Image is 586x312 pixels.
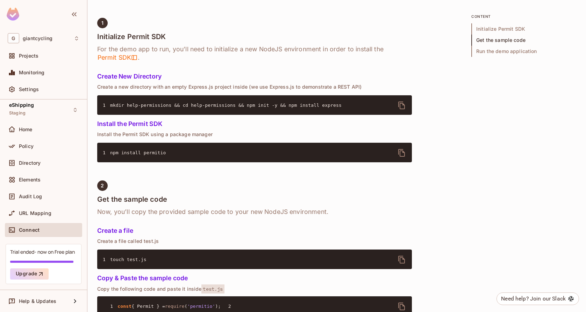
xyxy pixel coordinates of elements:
[110,150,166,155] span: npm install permitio
[131,304,165,309] span: { Permit } =
[10,248,75,255] div: Trial ended- now on Free plan
[471,23,576,35] span: Initialize Permit SDK
[471,46,576,57] span: Run the demo application
[215,304,221,309] span: );
[201,284,224,294] span: test.js
[97,208,412,216] h6: Now, you’ll copy the provided sample code to your new NodeJS environment.
[165,304,185,309] span: require
[103,256,110,263] span: 1
[19,53,38,59] span: Projects
[185,304,187,309] span: (
[9,102,34,108] span: eShipping
[19,194,42,199] span: Audit Log
[501,295,566,303] div: Need help? Join our Slack
[393,251,410,268] button: delete
[110,257,146,262] span: touch test.js
[19,210,51,216] span: URL Mapping
[7,8,19,21] img: SReyMgAAAABJRU5ErkJggg==
[19,143,34,149] span: Policy
[101,20,103,26] span: 1
[97,132,412,137] p: Install the Permit SDK using a package manager
[19,160,41,166] span: Directory
[117,304,131,309] span: const
[97,286,412,292] p: Copy the following code and paste it inside
[110,103,342,108] span: mkdir help-permissions && cd help-permissions && npm init -y && npm install express
[101,183,104,188] span: 2
[97,45,412,62] h6: For the demo app to run, you’ll need to initialize a new NodeJS environment in order to install t...
[471,35,576,46] span: Get the sample code
[103,102,110,109] span: 1
[97,238,412,244] p: Create a file called test.js
[103,303,117,310] span: 1
[221,303,235,310] span: 2
[19,298,56,304] span: Help & Updates
[393,144,410,161] button: delete
[97,73,412,80] h5: Create New Directory
[19,70,45,75] span: Monitoring
[393,97,410,114] button: delete
[19,227,40,233] span: Connect
[97,120,412,127] h5: Install the Permit SDK
[103,149,110,156] span: 1
[97,275,412,282] h5: Copy & Paste the sample code
[19,127,33,132] span: Home
[8,33,19,43] span: G
[471,14,576,19] p: content
[97,32,412,41] h4: Initialize Permit SDK
[19,177,41,183] span: Elements
[97,84,412,90] p: Create a new directory with an empty Express.js project inside (we use Express.js to demonstrate ...
[187,304,215,309] span: 'permitio'
[23,36,52,41] span: Workspace: giantcycling
[19,87,39,92] span: Settings
[97,227,412,234] h5: Create a file
[97,195,412,203] h4: Get the sample code
[9,110,26,116] span: Staging
[10,268,49,280] button: Upgrade
[97,53,138,62] span: Permit SDK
